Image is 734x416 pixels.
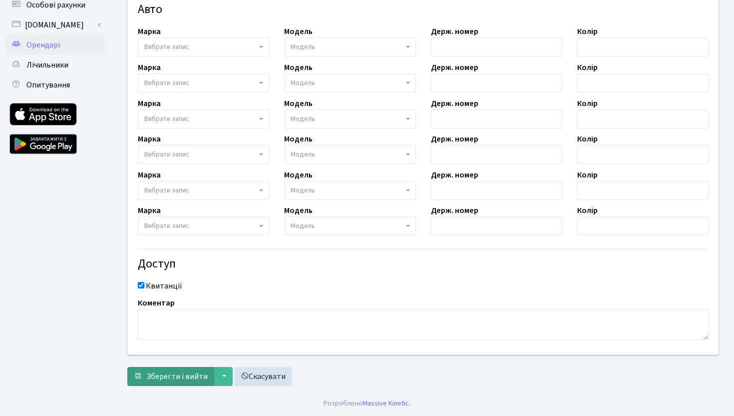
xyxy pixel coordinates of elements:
span: Вибрати запис [144,78,189,88]
label: Модель [284,204,313,216]
label: Модель [284,61,313,73]
a: Massive Kinetic [363,398,409,408]
label: Колір [577,204,598,216]
span: Модель [291,42,315,52]
span: Модель [291,149,315,159]
span: Вибрати запис [144,114,189,124]
label: Держ. номер [431,133,478,145]
div: Розроблено . [324,398,410,409]
label: Марка [138,204,161,216]
span: Модель [291,185,315,195]
span: Вибрати запис [144,149,189,159]
span: Лічильники [26,59,68,70]
h4: Доступ [138,257,709,271]
label: Коментар [138,297,175,309]
label: Марка [138,25,161,37]
label: Держ. номер [431,25,478,37]
label: Держ. номер [431,204,478,216]
label: Марка [138,169,161,181]
label: Колір [577,25,598,37]
a: Скасувати [234,367,292,386]
label: Держ. номер [431,61,478,73]
label: Колір [577,133,598,145]
span: Вибрати запис [144,185,189,195]
label: Модель [284,97,313,109]
label: Колір [577,61,598,73]
label: Марка [138,133,161,145]
label: Марка [138,61,161,73]
span: Вибрати запис [144,42,189,52]
h4: Авто [138,2,709,17]
span: Модель [291,114,315,124]
label: Модель [284,25,313,37]
label: Модель [284,169,313,181]
label: Колір [577,97,598,109]
label: Держ. номер [431,169,478,181]
span: Модель [291,78,315,88]
span: Опитування [26,79,70,90]
label: Квитанції [146,280,182,292]
span: Модель [291,221,315,231]
a: Лічильники [5,55,105,75]
label: Держ. номер [431,97,478,109]
span: Орендарі [26,39,60,50]
span: Зберегти і вийти [146,371,208,382]
label: Модель [284,133,313,145]
button: Зберегти і вийти [127,367,214,386]
a: Орендарі [5,35,105,55]
label: Марка [138,97,161,109]
a: [DOMAIN_NAME] [5,15,105,35]
label: Колір [577,169,598,181]
span: Вибрати запис [144,221,189,231]
a: Опитування [5,75,105,95]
